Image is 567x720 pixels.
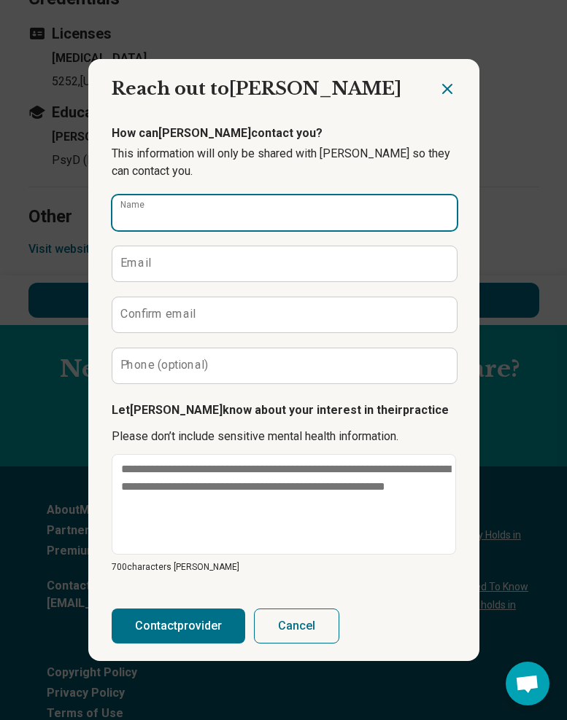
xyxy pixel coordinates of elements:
[112,560,456,574] p: 700 characters [PERSON_NAME]
[120,257,151,269] label: Email
[120,200,144,209] label: Name
[254,609,339,643] button: Cancel
[120,308,196,320] label: Confirm email
[112,125,456,142] p: How can [PERSON_NAME] contact you?
[112,428,456,445] p: Please don’t include sensitive mental health information.
[112,145,456,180] p: This information will only be shared with [PERSON_NAME] so they can contact you.
[112,609,245,643] button: Contactprovider
[112,402,456,419] p: Let [PERSON_NAME] know about your interest in their practice
[112,78,401,99] span: Reach out to [PERSON_NAME]
[439,80,456,98] button: Close dialog
[120,359,209,371] label: Phone (optional)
